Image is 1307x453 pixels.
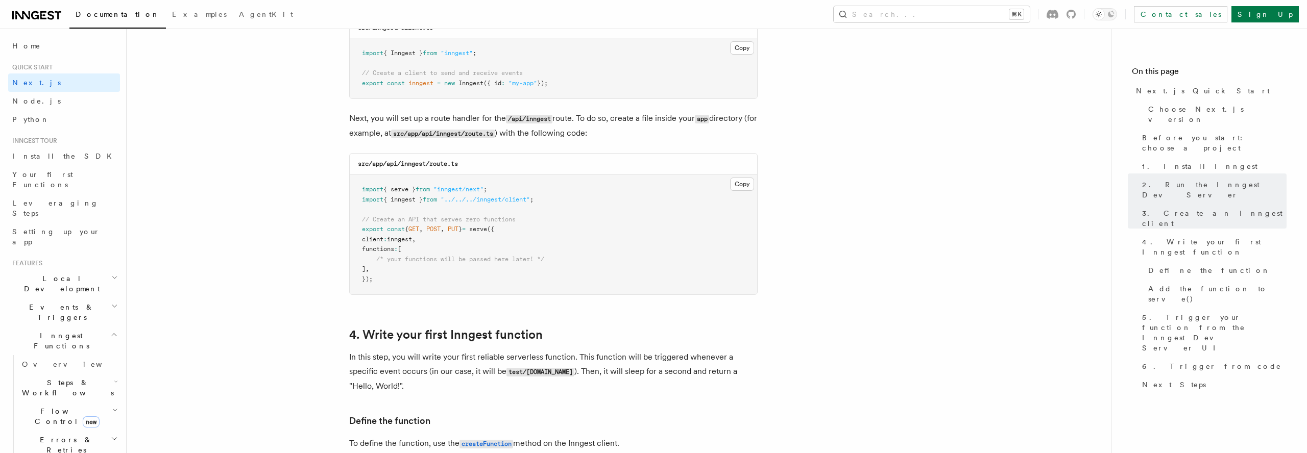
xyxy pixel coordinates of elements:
[391,130,495,138] code: src/app/api/inngest/route.ts
[172,10,227,18] span: Examples
[1138,308,1287,357] a: 5. Trigger your function from the Inngest Dev Server UI
[1148,265,1270,275] span: Define the function
[12,41,41,51] span: Home
[233,3,299,28] a: AgentKit
[1009,9,1024,19] kbd: ⌘K
[487,225,494,233] span: ({
[376,256,544,263] span: /* your functions will be passed here later! */
[419,225,423,233] span: ,
[1138,357,1287,375] a: 6. Trigger from code
[166,3,233,28] a: Examples
[18,377,114,398] span: Steps & Workflows
[1231,6,1299,22] a: Sign Up
[12,170,73,189] span: Your first Functions
[349,414,430,428] a: Define the function
[239,10,293,18] span: AgentKit
[394,245,398,253] span: :
[12,79,61,87] span: Next.js
[8,63,53,71] span: Quick start
[362,265,366,272] span: ]
[387,236,412,243] span: inngest
[383,186,416,193] span: { serve }
[18,373,120,402] button: Steps & Workflows
[349,328,543,342] a: 4. Write your first Inngest function
[1144,280,1287,308] a: Add the function to serve()
[383,236,387,243] span: :
[1142,208,1287,229] span: 3. Create an Inngest client
[448,225,458,233] span: PUT
[8,194,120,222] a: Leveraging Steps
[1134,6,1227,22] a: Contact sales
[444,80,455,87] span: new
[408,225,419,233] span: GET
[362,49,383,57] span: import
[1144,100,1287,129] a: Choose Next.js version
[441,225,444,233] span: ,
[22,360,127,368] span: Overview
[441,49,473,57] span: "inngest"
[12,199,99,217] span: Leveraging Steps
[76,10,160,18] span: Documentation
[12,228,100,246] span: Setting up your app
[18,355,120,373] a: Overview
[412,236,416,243] span: ,
[469,225,487,233] span: serve
[509,80,537,87] span: "my-app"
[383,49,423,57] span: { Inngest }
[483,80,501,87] span: ({ id
[8,269,120,298] button: Local Development
[441,196,530,203] span: "../../../inngest/client"
[362,236,383,243] span: client
[473,49,476,57] span: ;
[423,49,437,57] span: from
[8,37,120,55] a: Home
[1142,161,1257,171] span: 1. Install Inngest
[362,216,516,223] span: // Create an API that serves zero functions
[1138,375,1287,394] a: Next Steps
[1132,82,1287,100] a: Next.js Quick Start
[358,160,458,167] code: src/app/api/inngest/route.ts
[426,225,441,233] span: POST
[1144,261,1287,280] a: Define the function
[459,438,513,448] a: createFunction
[530,196,534,203] span: ;
[398,245,401,253] span: [
[349,350,758,393] p: In this step, you will write your first reliable serverless function. This function will be trigg...
[506,115,552,123] code: /api/inngest
[362,225,383,233] span: export
[1138,175,1287,204] a: 2. Run the Inngest Dev Server
[1148,284,1287,304] span: Add the function to serve()
[1132,65,1287,82] h4: On this page
[362,80,383,87] span: export
[1093,8,1117,20] button: Toggle dark mode
[458,225,462,233] span: }
[8,331,110,351] span: Inngest Functions
[349,111,758,141] p: Next, you will set up a route handler for the route. To do so, create a file inside your director...
[1142,312,1287,353] span: 5. Trigger your function from the Inngest Dev Server UI
[362,69,523,77] span: // Create a client to send and receive events
[8,298,120,326] button: Events & Triggers
[387,80,405,87] span: const
[18,402,120,431] button: Flow Controlnew
[8,326,120,355] button: Inngest Functions
[8,165,120,194] a: Your first Functions
[458,80,483,87] span: Inngest
[1138,129,1287,157] a: Before you start: choose a project
[8,110,120,129] a: Python
[8,92,120,110] a: Node.js
[506,368,574,376] code: test/[DOMAIN_NAME]
[8,302,111,322] span: Events & Triggers
[1136,86,1270,96] span: Next.js Quick Start
[349,436,758,451] p: To define the function, use the method on the Inngest client.
[483,186,487,193] span: ;
[83,416,100,427] span: new
[537,80,548,87] span: });
[366,265,369,272] span: ,
[730,178,754,191] button: Copy
[8,147,120,165] a: Install the SDK
[383,196,423,203] span: { inngest }
[730,41,754,55] button: Copy
[387,225,405,233] span: const
[459,440,513,448] code: createFunction
[1142,180,1287,200] span: 2. Run the Inngest Dev Server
